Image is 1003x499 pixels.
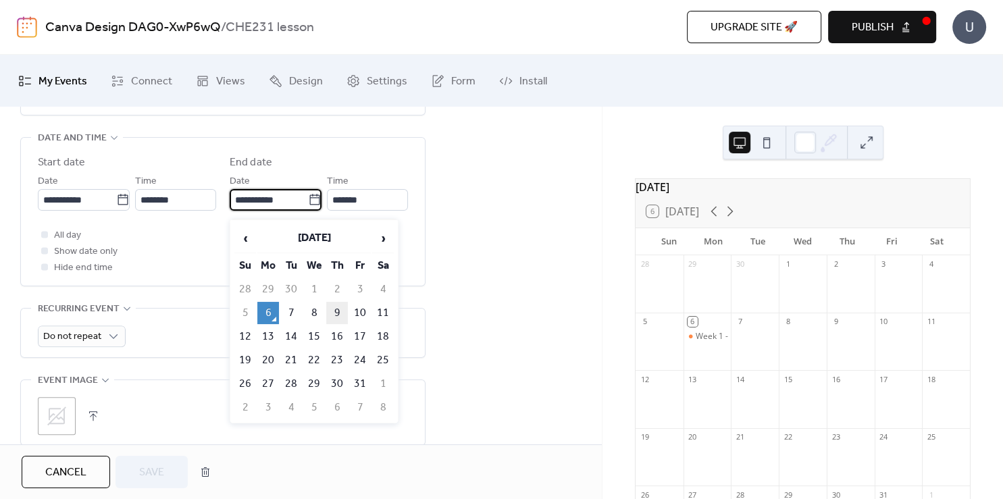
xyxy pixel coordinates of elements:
td: 28 [280,373,302,395]
span: Connect [131,71,172,92]
th: Fr [349,255,371,277]
div: Fri [870,228,915,255]
div: 7 [735,317,745,327]
div: 1 [783,259,793,269]
div: 22 [783,432,793,442]
td: 5 [303,396,325,419]
td: 13 [257,325,279,348]
th: Su [234,255,256,277]
td: 7 [349,396,371,419]
td: 30 [280,278,302,300]
td: 15 [303,325,325,348]
span: Publish [852,20,894,36]
span: Views [216,71,245,92]
span: My Events [38,71,87,92]
div: Week 1 - Inroduction & Chapter 6 [696,331,820,342]
span: Do not repeat [43,327,101,346]
td: 25 [372,349,394,371]
div: 18 [926,374,936,384]
td: 6 [326,396,348,419]
a: Views [186,60,255,101]
button: Publish [828,11,936,43]
a: My Events [8,60,97,101]
b: / [221,15,226,41]
div: 4 [926,259,936,269]
div: 23 [831,432,841,442]
td: 27 [257,373,279,395]
span: Time [327,174,349,190]
td: 20 [257,349,279,371]
div: 25 [926,432,936,442]
td: 3 [257,396,279,419]
span: Date [230,174,250,190]
div: 17 [879,374,889,384]
span: Install [519,71,547,92]
div: 24 [879,432,889,442]
span: › [373,225,393,252]
td: 17 [349,325,371,348]
div: 30 [735,259,745,269]
td: 11 [372,302,394,324]
div: 29 [688,259,698,269]
td: 8 [372,396,394,419]
div: Week 1 - Inroduction & Chapter 6 [684,331,731,342]
td: 28 [234,278,256,300]
div: 15 [783,374,793,384]
div: ; [38,397,76,435]
th: [DATE] [257,224,371,253]
td: 26 [234,373,256,395]
div: 16 [831,374,841,384]
span: Upgrade site 🚀 [711,20,798,36]
td: 4 [280,396,302,419]
img: logo [17,16,37,38]
div: [DATE] [636,179,970,195]
th: Mo [257,255,279,277]
td: 7 [280,302,302,324]
td: 3 [349,278,371,300]
div: Tue [736,228,780,255]
span: Date [38,174,58,190]
button: Cancel [22,456,110,488]
span: Time [135,174,157,190]
td: 29 [257,278,279,300]
a: Install [489,60,557,101]
div: 3 [879,259,889,269]
th: Sa [372,255,394,277]
td: 6 [257,302,279,324]
td: 18 [372,325,394,348]
td: 2 [234,396,256,419]
b: CHE231 lesson [226,15,314,41]
div: Sun [646,228,691,255]
div: 13 [688,374,698,384]
div: 9 [831,317,841,327]
div: 5 [640,317,650,327]
td: 1 [372,373,394,395]
div: 20 [688,432,698,442]
td: 23 [326,349,348,371]
td: 2 [326,278,348,300]
span: Settings [367,71,407,92]
td: 21 [280,349,302,371]
span: ‹ [235,225,255,252]
div: 2 [831,259,841,269]
span: Date and time [38,130,107,147]
a: Design [259,60,333,101]
a: Canva Design DAG0-XwP6wQ [45,15,221,41]
td: 12 [234,325,256,348]
span: Show date only [54,244,118,260]
td: 29 [303,373,325,395]
div: 14 [735,374,745,384]
div: 21 [735,432,745,442]
td: 1 [303,278,325,300]
span: Design [289,71,323,92]
div: 12 [640,374,650,384]
div: Sat [915,228,959,255]
td: 9 [326,302,348,324]
td: 31 [349,373,371,395]
th: We [303,255,325,277]
div: U [952,10,986,44]
div: 8 [783,317,793,327]
a: Form [421,60,486,101]
td: 14 [280,325,302,348]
